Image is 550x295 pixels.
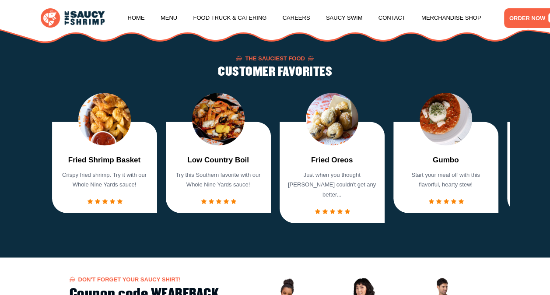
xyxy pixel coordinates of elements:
[41,8,104,28] img: logo
[283,1,310,35] a: Careers
[420,93,472,145] img: food Image
[433,155,459,166] a: Gumbo
[218,65,332,79] h2: CUSTOMER FAVORITES
[166,93,271,213] div: 2 / 7
[78,93,131,145] img: food Image
[128,1,145,35] a: Home
[193,1,266,35] a: Food Truck & Catering
[52,93,157,213] div: 1 / 7
[326,1,363,35] a: Saucy Swim
[287,170,377,200] p: Just when you thought [PERSON_NAME] couldn't get any better...
[311,155,353,166] a: Fried Oreos
[378,1,406,35] a: Contact
[245,56,305,61] span: The Sauciest Food
[421,1,481,35] a: Merchandise Shop
[393,93,498,213] div: 4 / 7
[280,93,385,223] div: 3 / 7
[401,170,491,190] p: Start your meal off with this flavorful, hearty stew!
[306,93,358,145] img: food Image
[60,170,150,190] p: Crispy fried shrimp. Try it with our Whole Nine Yards sauce!
[68,155,140,166] a: Fried Shrimp Basket
[192,93,245,145] img: food Image
[70,277,181,282] span: Don't forget your Saucy Shirt!
[173,170,263,190] p: Try this Southern favorite with our Whole Nine Yards sauce!
[187,155,249,166] a: Low Country Boil
[161,1,177,35] a: Menu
